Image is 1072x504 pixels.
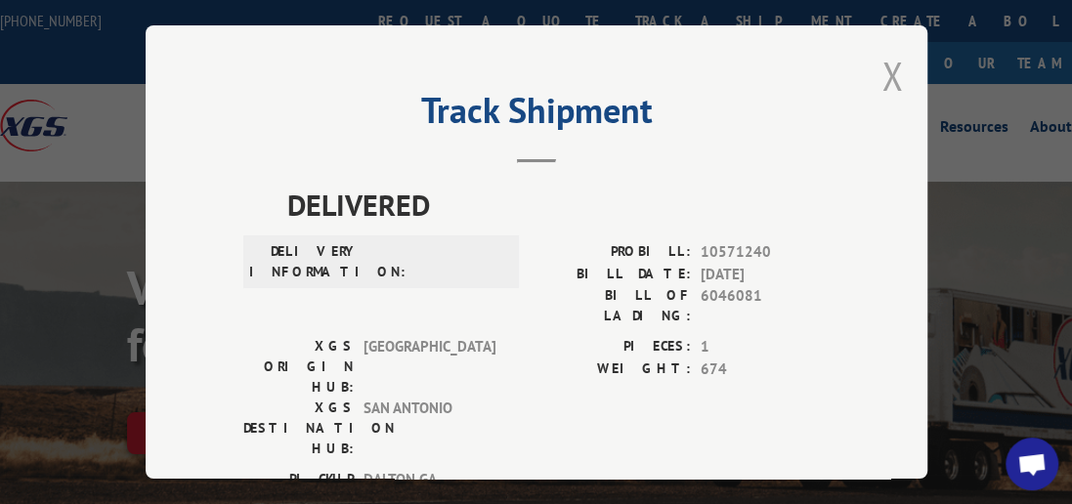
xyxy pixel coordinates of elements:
span: [DATE] [701,263,830,285]
span: SAN ANTONIO [364,398,495,459]
div: Open chat [1006,438,1058,490]
label: DELIVERY INFORMATION: [249,241,360,282]
h2: Track Shipment [243,97,830,134]
span: DELIVERED [287,183,830,227]
span: [GEOGRAPHIC_DATA] [364,336,495,398]
label: PIECES: [536,336,691,358]
label: BILL OF LADING: [536,285,691,326]
label: BILL DATE: [536,263,691,285]
label: WEIGHT: [536,357,691,380]
span: 10571240 [701,241,830,264]
span: 6046081 [701,285,830,326]
label: PROBILL: [536,241,691,264]
label: XGS DESTINATION HUB: [243,398,354,459]
span: 674 [701,357,830,380]
button: Close modal [881,50,903,102]
span: 1 [701,336,830,358]
label: XGS ORIGIN HUB: [243,336,354,398]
